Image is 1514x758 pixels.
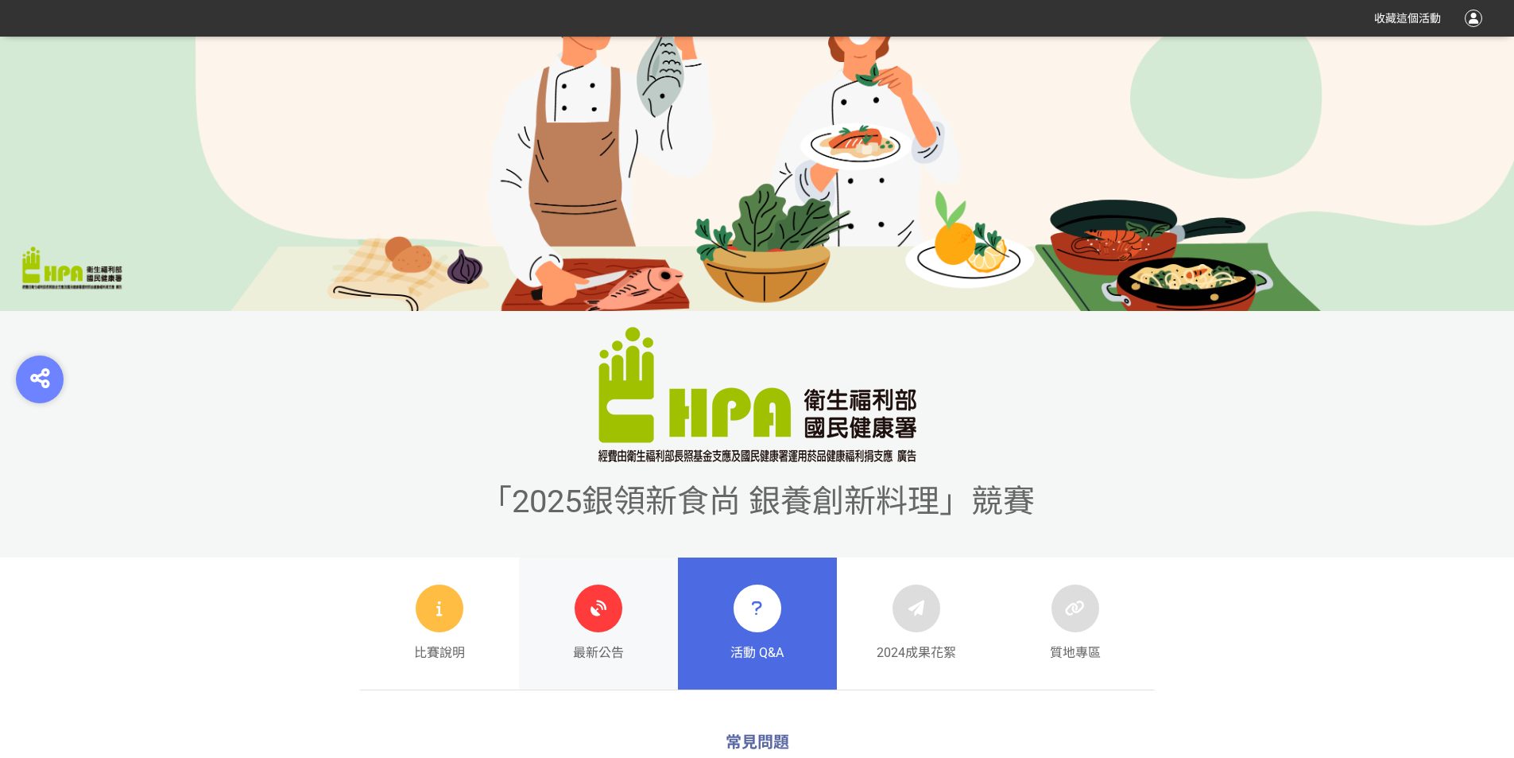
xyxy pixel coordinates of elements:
[480,505,1035,514] a: 「2025銀領新食尚 銀養創新料理」競賽
[1374,12,1441,25] span: 收藏這個活動
[480,483,1035,520] span: 「2025銀領新食尚 銀養創新料理」競賽
[837,558,996,690] a: 2024成果花絮
[996,558,1155,690] a: 質地專區
[726,733,789,752] span: 常見問題
[598,327,916,462] img: 「2025銀領新食尚 銀養創新料理」競賽
[519,558,678,690] a: 最新公告
[573,643,624,663] span: 最新公告
[678,558,837,690] a: 活動 Q&A
[877,643,956,663] span: 2024成果花絮
[414,643,465,663] span: 比賽說明
[1050,643,1101,663] span: 質地專區
[730,643,784,663] span: 活動 Q&A
[360,558,519,690] a: 比賽說明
